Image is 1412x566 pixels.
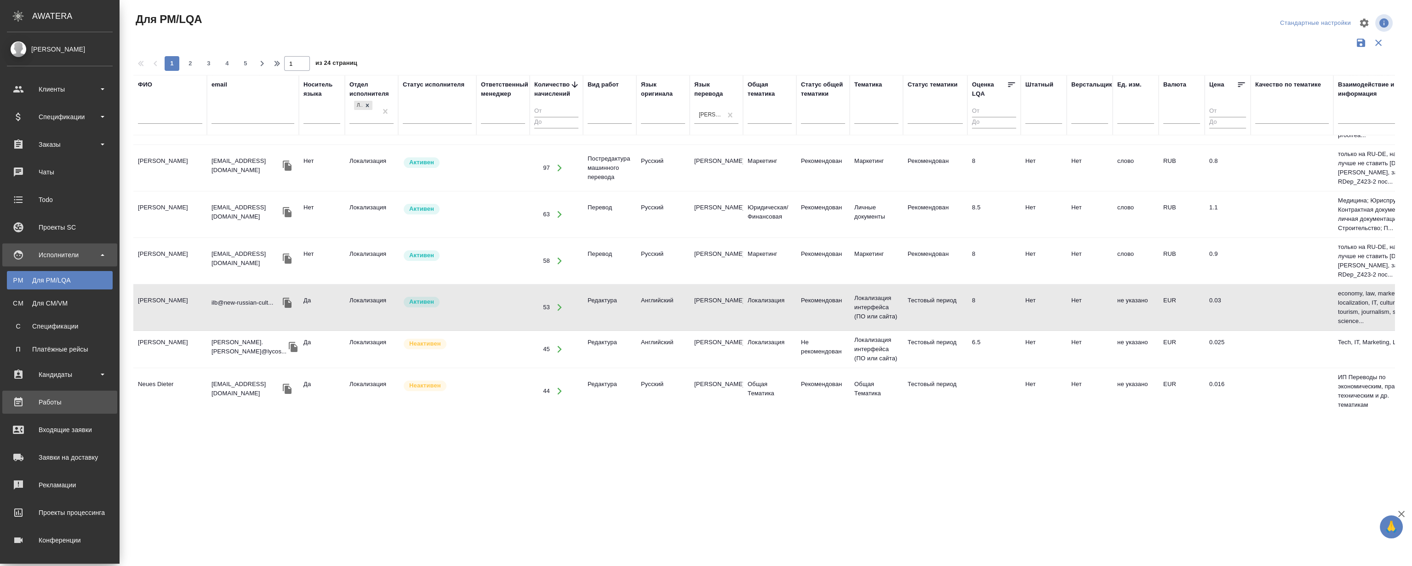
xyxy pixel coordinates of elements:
div: Оценка LQA [972,80,1007,98]
input: От [972,106,1016,117]
div: [PERSON_NAME] [7,44,113,54]
td: 1.1 [1205,198,1251,231]
button: Скопировать [280,382,294,396]
span: 2 [183,59,198,68]
p: Активен [409,297,434,306]
div: Рекламации [7,478,113,492]
div: перевод хороший. Желательно использовать переводчика с редактором, но для несложных заказов возмо... [972,249,1016,259]
div: Todo [7,193,113,207]
td: Нет [1067,333,1113,365]
div: Спецификации [7,110,113,124]
div: Ед. изм. [1117,80,1142,89]
div: 58 [543,256,550,266]
td: 0.016 [1205,375,1251,407]
button: Скопировать [280,159,294,173]
td: Локализация [345,375,398,407]
div: Входящие заявки [7,423,113,437]
td: Локализация [345,152,398,184]
div: [PERSON_NAME] [699,111,723,119]
span: Настроить таблицу [1353,12,1375,34]
p: ilb@new-russian-cult... [212,298,274,307]
button: Открыть работы [550,159,569,178]
td: Нет [1021,245,1067,277]
div: Клиенты [7,82,113,96]
td: Юридическая/Финансовая [743,198,796,231]
td: Рекомендован [903,198,967,231]
div: 45 [543,345,550,354]
td: 0.8 [1205,152,1251,184]
span: 5 [238,59,253,68]
div: Общая тематика [748,80,792,98]
td: Да [299,333,345,365]
td: Локализация [345,198,398,231]
div: Локализация [353,100,373,111]
button: Открыть работы [550,205,569,224]
a: Проекты SC [2,216,117,239]
input: До [1209,117,1246,128]
button: 3 [201,56,216,71]
div: AWATERA [32,7,120,25]
td: Рекомендован [796,245,850,277]
td: Общая Тематика [743,375,796,407]
p: [PERSON_NAME].[PERSON_NAME]@lycos... [212,338,286,356]
td: Тестовый период [903,291,967,323]
p: Активен [409,251,434,260]
td: Тестовый период [903,333,967,365]
td: Английский [636,291,690,323]
button: Скопировать [286,340,300,354]
div: Рядовой исполнитель: назначай с учетом рейтинга [403,203,472,215]
button: 2 [183,56,198,71]
td: Рекомендован [796,291,850,323]
td: Тестовый период [903,375,967,407]
td: слово [1113,245,1159,277]
td: Рекомендован [796,152,850,184]
td: Постредактура машинного перевода [583,150,636,186]
td: Не рекомендован [796,333,850,365]
td: Рекомендован [903,152,967,184]
div: 63 [543,210,550,219]
div: Верстальщик [1071,80,1112,89]
td: RUB [1159,198,1205,231]
div: Исполнители [7,248,113,262]
p: Неактивен [409,381,441,390]
button: Сохранить фильтры [1352,34,1370,52]
div: Статус тематики [908,80,957,89]
input: От [1209,106,1246,117]
button: Сбросить фильтры [1370,34,1387,52]
a: Входящие заявки [2,418,117,441]
div: Тематика [854,80,882,89]
div: Количество начислений [534,80,570,98]
td: Нет [1021,333,1067,365]
p: [EMAIL_ADDRESS][DOMAIN_NAME] [212,203,280,221]
div: split button [1278,16,1353,30]
td: Нет [299,245,345,277]
td: Нет [1067,245,1113,277]
div: Ответственный менеджер [481,80,528,98]
td: EUR [1159,375,1205,407]
input: До [534,117,578,128]
div: Локализация [354,101,362,110]
td: [PERSON_NAME] [133,245,207,277]
div: Рядовой исполнитель: назначай с учетом рейтинга [403,296,472,308]
td: Локализация [345,291,398,323]
td: [PERSON_NAME] [690,198,743,231]
div: Для PM/LQA [11,276,108,285]
div: Наши пути разошлись: исполнитель с нами не работает [403,380,472,392]
td: [PERSON_NAME] [690,291,743,323]
td: Нет [299,198,345,231]
input: До [972,117,1016,128]
div: email [212,80,227,89]
a: Проекты процессинга [2,501,117,524]
td: Локализация интерфейса (ПО или сайта) [850,331,903,368]
div: перевод хороший. Желательно использовать переводчика с редактором, но для несложных заказов возмо... [972,156,1016,166]
div: Цена [1209,80,1224,89]
td: Маркетинг [743,245,796,277]
td: Русский [636,375,690,407]
div: Проекты SC [7,220,113,234]
td: [PERSON_NAME] [133,333,207,365]
button: 🙏 [1380,515,1403,538]
td: Рекомендован [796,198,850,231]
div: Язык оригинала [641,80,685,98]
button: 5 [238,56,253,71]
div: Штатный [1025,80,1053,89]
